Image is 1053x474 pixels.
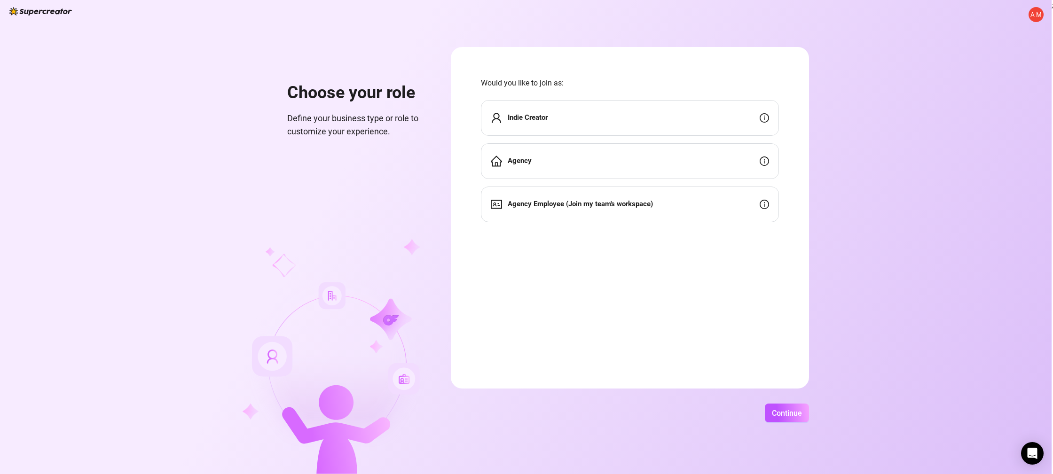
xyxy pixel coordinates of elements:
[772,409,802,418] span: Continue
[9,7,72,16] img: logo
[481,77,779,89] span: Would you like to join as:
[760,156,769,166] span: info-circle
[508,200,653,208] strong: Agency Employee (Join my team's workspace)
[491,199,502,210] span: idcard
[508,113,548,122] strong: Indie Creator
[287,83,428,103] h1: Choose your role
[508,156,532,165] strong: Agency
[491,112,502,124] span: user
[491,155,502,167] span: home
[1030,9,1041,19] span: A M
[287,112,428,139] span: Define your business type or role to customize your experience.
[760,113,769,123] span: info-circle
[760,200,769,209] span: info-circle
[765,404,809,422] button: Continue
[1021,442,1044,465] div: Open Intercom Messenger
